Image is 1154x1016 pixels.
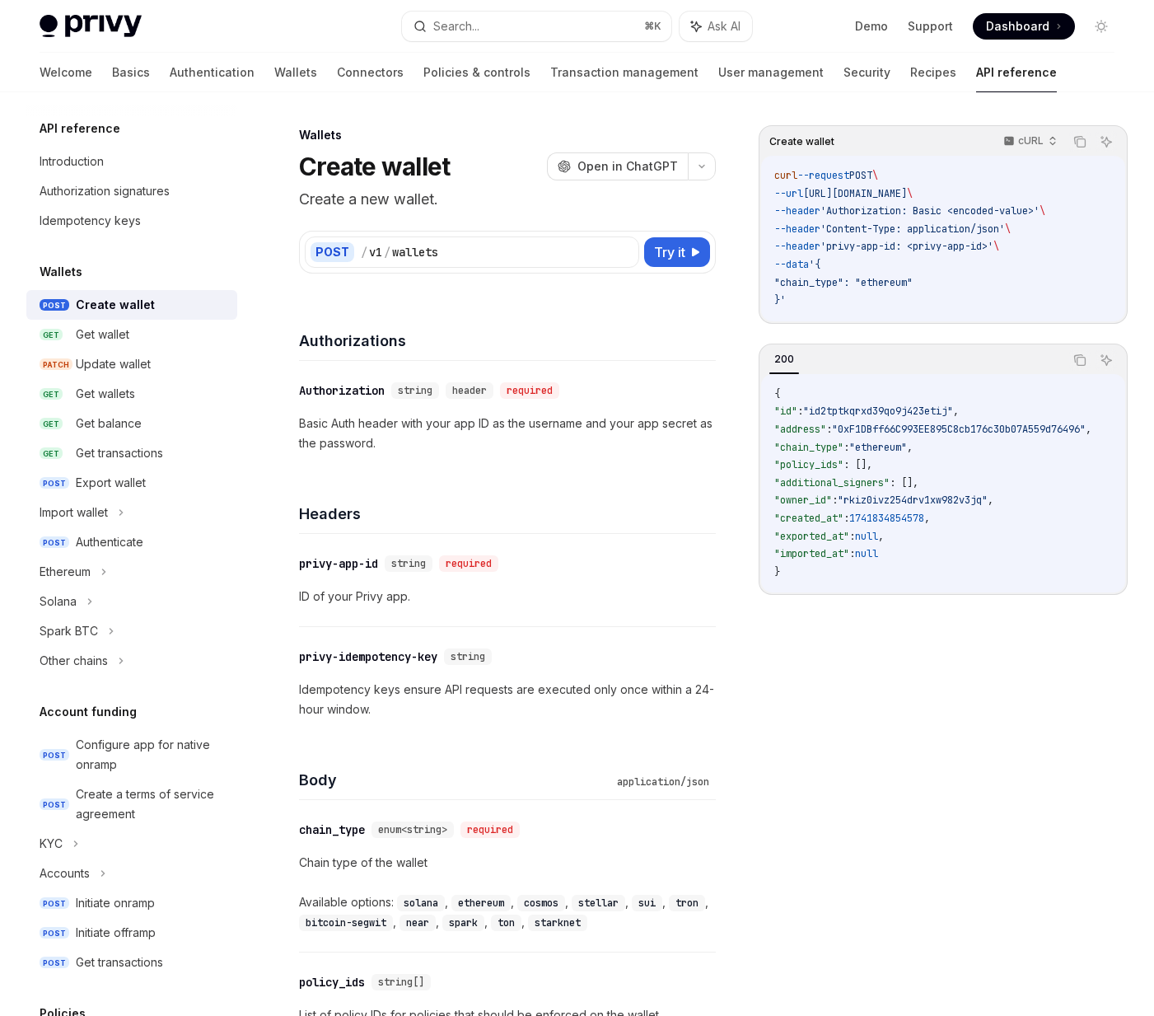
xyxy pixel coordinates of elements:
code: stellar [572,895,625,911]
a: GETGet balance [26,409,237,438]
a: POSTInitiate onramp [26,888,237,918]
span: "created_at" [774,512,843,525]
span: "owner_id" [774,494,832,507]
div: Get transactions [76,953,163,972]
div: Get transactions [76,443,163,463]
div: KYC [40,834,63,854]
span: { [774,387,780,400]
button: Copy the contents from the code block [1069,349,1091,371]
span: , [878,530,884,543]
div: , [517,892,572,912]
div: Authenticate [76,532,143,552]
span: --url [774,187,803,200]
a: Recipes [910,53,956,92]
button: Toggle dark mode [1088,13,1114,40]
span: \ [1005,222,1011,236]
a: Authentication [170,53,255,92]
span: ⌘ K [644,20,661,33]
code: cosmos [517,895,565,911]
p: ID of your Privy app. [299,587,716,606]
h4: Body [299,769,610,791]
span: curl [774,169,797,182]
div: required [500,382,559,399]
span: POST [40,897,69,910]
div: Configure app for native onramp [76,735,227,775]
span: Ask AI [708,18,741,35]
div: application/json [610,774,716,790]
a: GETGet wallets [26,379,237,409]
a: Support [908,18,953,35]
a: POSTConfigure app for native onramp [26,730,237,780]
span: null [855,530,878,543]
div: Idempotency keys [40,211,141,231]
div: Initiate offramp [76,923,156,943]
span: : [849,547,855,560]
a: Authorization signatures [26,176,237,206]
span: "0xF1DBff66C993EE895C8cb176c30b07A559d76496" [832,423,1086,436]
span: \ [993,240,999,253]
div: Get wallet [76,325,129,344]
span: : [843,441,849,454]
a: Demo [855,18,888,35]
h5: Account funding [40,702,137,722]
button: cURL [994,128,1064,156]
code: solana [397,895,445,911]
button: Try it [644,237,710,267]
span: --header [774,222,820,236]
span: PATCH [40,358,72,371]
code: bitcoin-segwit [299,915,393,931]
span: null [855,547,878,560]
span: Dashboard [986,18,1049,35]
span: "chain_type" [774,441,843,454]
h5: Wallets [40,262,82,282]
span: POST [40,536,69,549]
button: Copy the contents from the code block [1069,131,1091,152]
span: header [452,384,487,397]
div: , [299,912,399,932]
span: "exported_at" [774,530,849,543]
span: \ [1040,204,1045,218]
span: "ethereum" [849,441,907,454]
div: Initiate onramp [76,893,155,913]
a: Basics [112,53,150,92]
a: POSTCreate wallet [26,290,237,320]
span: "rkiz0ivz254drv1xw982v3jq" [838,494,988,507]
button: Ask AI [1096,131,1117,152]
div: Export wallet [76,473,146,493]
span: 1741834854578 [849,512,924,525]
span: POST [40,749,69,761]
span: 'privy-app-id: <privy-app-id>' [820,240,993,253]
a: Dashboard [973,13,1075,40]
a: Idempotency keys [26,206,237,236]
div: 200 [769,349,799,369]
div: / [361,244,367,260]
span: GET [40,447,63,460]
span: \ [907,187,913,200]
button: Search...⌘K [402,12,670,41]
div: Other chains [40,651,108,671]
a: GETGet transactions [26,438,237,468]
div: Accounts [40,864,90,883]
a: Introduction [26,147,237,176]
button: Ask AI [1096,349,1117,371]
a: Wallets [274,53,317,92]
span: Open in ChatGPT [577,158,678,175]
code: tron [669,895,705,911]
span: string[] [378,976,424,989]
div: Update wallet [76,354,151,374]
img: light logo [40,15,142,38]
span: GET [40,388,63,400]
span: , [924,512,930,525]
a: GETGet wallet [26,320,237,349]
span: , [907,441,913,454]
div: , [491,912,528,932]
span: 'Content-Type: application/json' [820,222,1005,236]
code: starknet [528,915,587,931]
span: --header [774,204,820,218]
span: "id2tptkqrxd39qo9j423etij" [803,405,953,418]
span: POST [40,957,69,969]
span: string [391,557,426,570]
span: --data [774,258,809,271]
div: Introduction [40,152,104,171]
span: GET [40,329,63,341]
